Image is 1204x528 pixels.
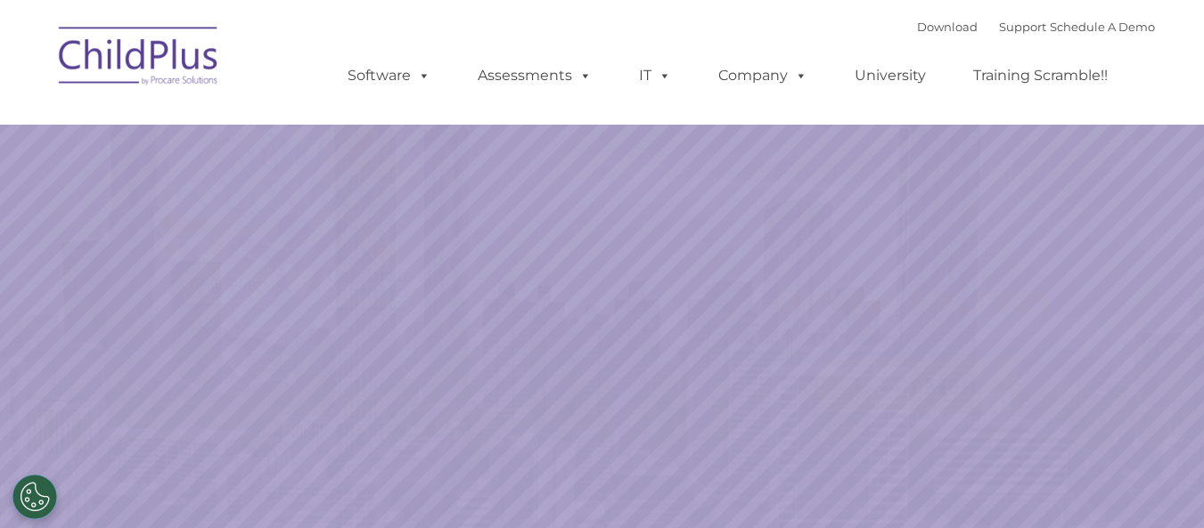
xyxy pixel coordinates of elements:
[700,58,825,93] a: Company
[1050,20,1155,34] a: Schedule A Demo
[330,58,448,93] a: Software
[917,20,1155,34] font: |
[460,58,610,93] a: Assessments
[621,58,689,93] a: IT
[818,359,1017,412] a: Learn More
[50,14,228,103] img: ChildPlus by Procare Solutions
[837,58,944,93] a: University
[917,20,978,34] a: Download
[12,475,57,519] button: Cookies Settings
[999,20,1046,34] a: Support
[955,58,1126,93] a: Training Scramble!!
